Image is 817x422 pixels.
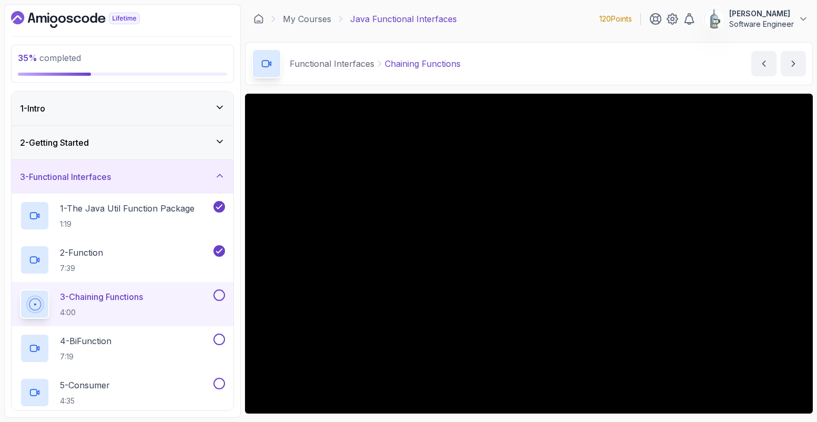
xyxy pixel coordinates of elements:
p: 7:19 [60,351,111,362]
p: Java Functional Interfaces [350,13,457,25]
button: user profile image[PERSON_NAME]Software Engineer [704,8,809,29]
span: completed [18,53,81,63]
p: 1:19 [60,219,195,229]
p: Chaining Functions [385,57,461,70]
button: 2-Function7:39 [20,245,225,275]
h3: 2 - Getting Started [20,136,89,149]
button: 1-The Java Util Function Package1:19 [20,201,225,230]
a: Dashboard [253,14,264,24]
h3: 1 - Intro [20,102,45,115]
img: user profile image [704,9,724,29]
p: 120 Points [599,14,632,24]
button: 1-Intro [12,92,233,125]
p: 2 - Function [60,246,103,259]
a: My Courses [283,13,331,25]
button: 3-Chaining Functions4:00 [20,289,225,319]
p: 3 - Chaining Functions [60,290,143,303]
button: next content [781,51,806,76]
button: 2-Getting Started [12,126,233,159]
p: Software Engineer [729,19,794,29]
h3: 3 - Functional Interfaces [20,170,111,183]
p: 4:35 [60,396,110,406]
span: 35 % [18,53,37,63]
p: 1 - The Java Util Function Package [60,202,195,215]
button: 5-Consumer4:35 [20,378,225,407]
p: 4 - BiFunction [60,335,111,347]
button: previous content [751,51,777,76]
p: 5 - Consumer [60,379,110,391]
button: 3-Functional Interfaces [12,160,233,194]
p: Functional Interfaces [290,57,374,70]
a: Dashboard [11,11,164,28]
p: [PERSON_NAME] [729,8,794,19]
p: 4:00 [60,307,143,318]
iframe: 3 - Chaining Functions [245,94,813,414]
p: 7:39 [60,263,103,274]
button: 4-BiFunction7:19 [20,334,225,363]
